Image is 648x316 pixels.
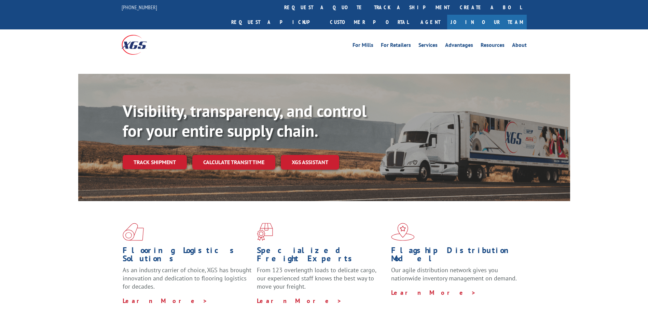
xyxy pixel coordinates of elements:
[447,15,527,29] a: Join Our Team
[123,223,144,241] img: xgs-icon-total-supply-chain-intelligence-red
[391,223,415,241] img: xgs-icon-flagship-distribution-model-red
[281,155,339,170] a: XGS ASSISTANT
[123,246,252,266] h1: Flooring Logistics Solutions
[381,42,411,50] a: For Retailers
[414,15,447,29] a: Agent
[123,155,187,169] a: Track shipment
[445,42,473,50] a: Advantages
[226,15,325,29] a: Request a pickup
[257,223,273,241] img: xgs-icon-focused-on-flooring-red
[257,266,386,297] p: From 123 overlength loads to delicate cargo, our experienced staff knows the best way to move you...
[123,297,208,305] a: Learn More >
[391,266,517,282] span: Our agile distribution network gives you nationwide inventory management on demand.
[325,15,414,29] a: Customer Portal
[123,100,367,141] b: Visibility, transparency, and control for your entire supply chain.
[122,4,157,11] a: [PHONE_NUMBER]
[257,246,386,266] h1: Specialized Freight Experts
[192,155,275,170] a: Calculate transit time
[257,297,342,305] a: Learn More >
[391,289,476,297] a: Learn More >
[418,42,438,50] a: Services
[512,42,527,50] a: About
[353,42,373,50] a: For Mills
[391,246,520,266] h1: Flagship Distribution Model
[123,266,251,290] span: As an industry carrier of choice, XGS has brought innovation and dedication to flooring logistics...
[481,42,505,50] a: Resources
